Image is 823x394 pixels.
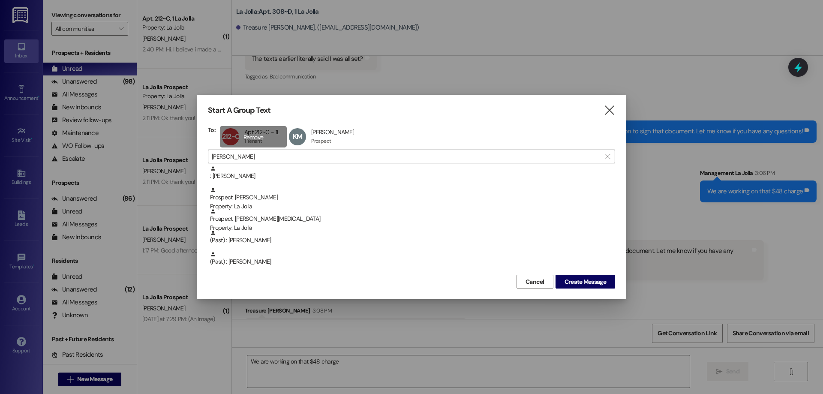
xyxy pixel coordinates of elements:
[208,230,615,251] div: (Past) : [PERSON_NAME]
[208,187,615,208] div: Prospect: [PERSON_NAME]Property: La Jolla
[210,202,615,211] div: Property: La Jolla
[208,105,270,115] h3: Start A Group Text
[556,275,615,289] button: Create Message
[526,277,544,286] span: Cancel
[293,132,302,141] span: KM
[212,150,601,162] input: Search for any contact or apartment
[208,126,216,134] h3: To:
[605,153,610,160] i: 
[601,150,615,163] button: Clear text
[565,277,606,286] span: Create Message
[604,106,615,115] i: 
[208,251,615,273] div: (Past) : [PERSON_NAME]
[208,208,615,230] div: Prospect: [PERSON_NAME][MEDICAL_DATA]Property: La Jolla
[517,275,553,289] button: Cancel
[210,187,615,211] div: Prospect: [PERSON_NAME]
[210,208,615,233] div: Prospect: [PERSON_NAME][MEDICAL_DATA]
[210,165,615,180] div: : [PERSON_NAME]
[311,138,331,144] div: Prospect
[311,128,354,136] div: [PERSON_NAME]
[210,223,615,232] div: Property: La Jolla
[210,251,615,266] div: (Past) : [PERSON_NAME]
[210,230,615,245] div: (Past) : [PERSON_NAME]
[208,165,615,187] div: : [PERSON_NAME]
